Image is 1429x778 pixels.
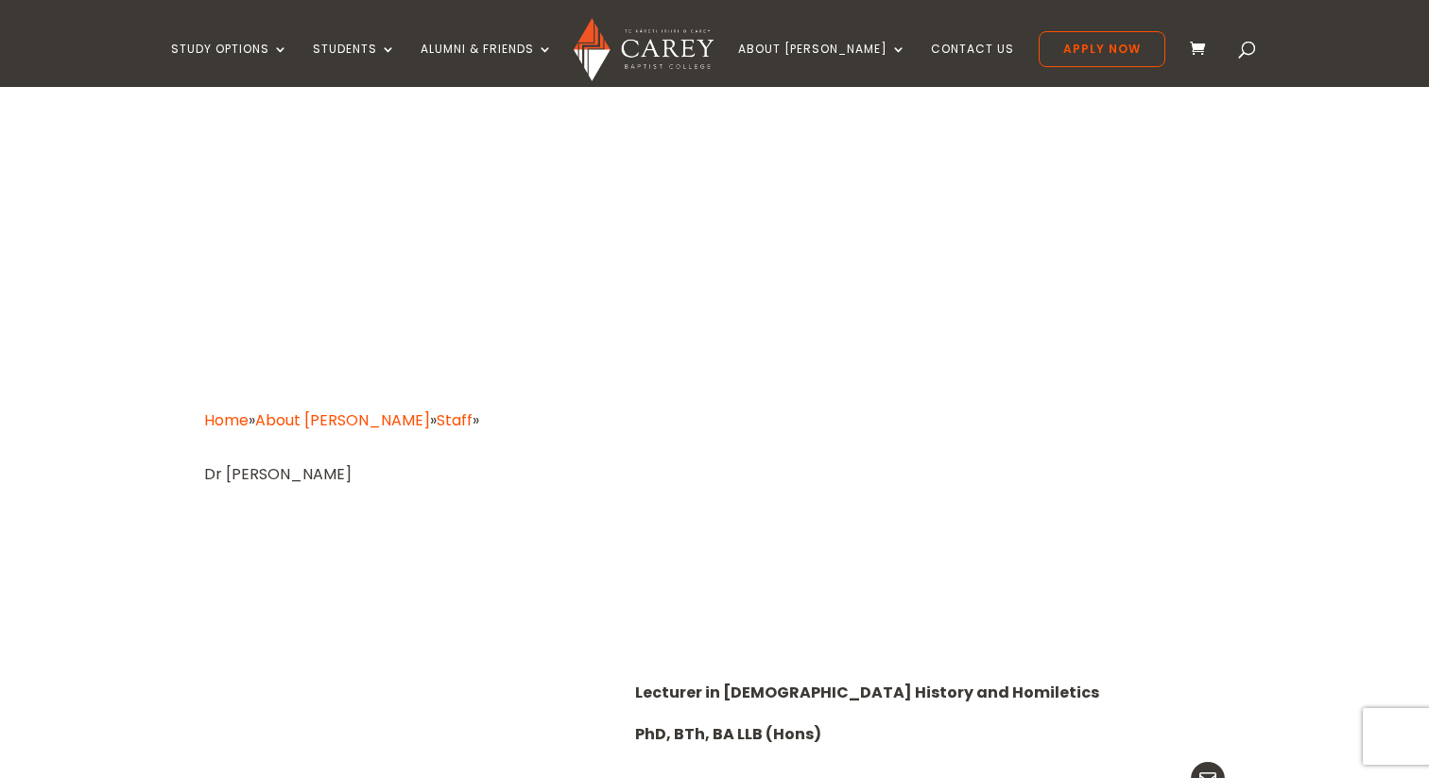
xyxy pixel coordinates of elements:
[738,43,906,87] a: About [PERSON_NAME]
[313,43,396,87] a: Students
[635,723,821,745] strong: PhD, BTh, BA LLB (Hons)
[204,461,1225,487] div: Dr [PERSON_NAME]
[204,409,249,431] a: Home
[635,682,1099,703] strong: Lecturer in [DEMOGRAPHIC_DATA] History and Homiletics
[171,43,288,87] a: Study Options
[204,407,1225,433] div: » » »
[421,43,553,87] a: Alumni & Friends
[437,409,473,431] a: Staff
[931,43,1014,87] a: Contact Us
[1039,31,1165,67] a: Apply Now
[574,18,713,81] img: Carey Baptist College
[255,409,430,431] a: About [PERSON_NAME]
